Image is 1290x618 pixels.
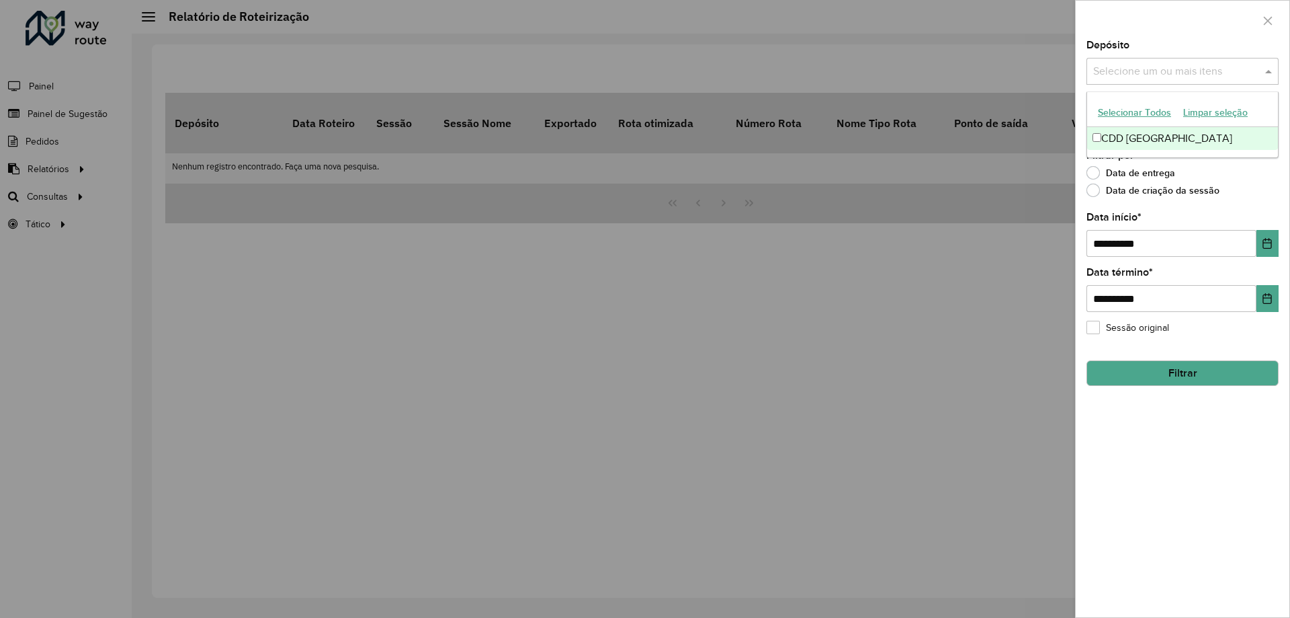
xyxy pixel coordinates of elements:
label: Data início [1086,209,1142,225]
button: Selecionar Todos [1092,102,1177,123]
button: Filtrar [1086,360,1279,386]
button: Choose Date [1256,285,1279,312]
div: CDD [GEOGRAPHIC_DATA] [1087,127,1278,150]
label: Sessão original [1086,321,1169,335]
button: Limpar seleção [1177,102,1254,123]
label: Data de entrega [1086,166,1175,180]
ng-dropdown-panel: Options list [1086,91,1279,158]
button: Choose Date [1256,230,1279,257]
label: Data de criação da sessão [1086,184,1219,197]
label: Depósito [1086,37,1129,53]
label: Data término [1086,264,1153,280]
